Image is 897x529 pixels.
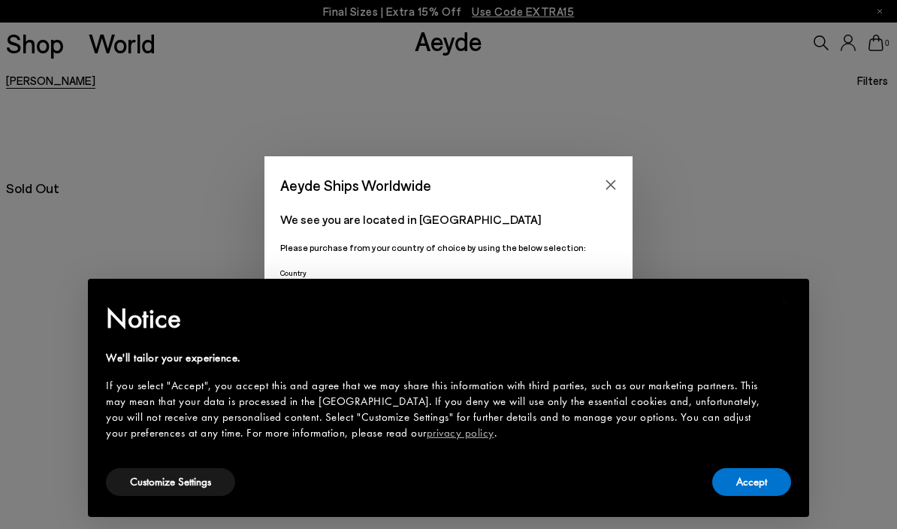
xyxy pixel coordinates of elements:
[712,468,791,496] button: Accept
[781,289,790,313] span: ×
[600,174,622,196] button: Close
[106,350,767,366] div: We'll tailor your experience.
[280,172,431,198] span: Aeyde Ships Worldwide
[280,210,617,228] p: We see you are located in [GEOGRAPHIC_DATA]
[427,425,494,440] a: privacy policy
[106,299,767,338] h2: Notice
[767,283,803,319] button: Close this notice
[106,468,235,496] button: Customize Settings
[280,240,617,255] p: Please purchase from your country of choice by using the below selection:
[106,378,767,441] div: If you select "Accept", you accept this and agree that we may share this information with third p...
